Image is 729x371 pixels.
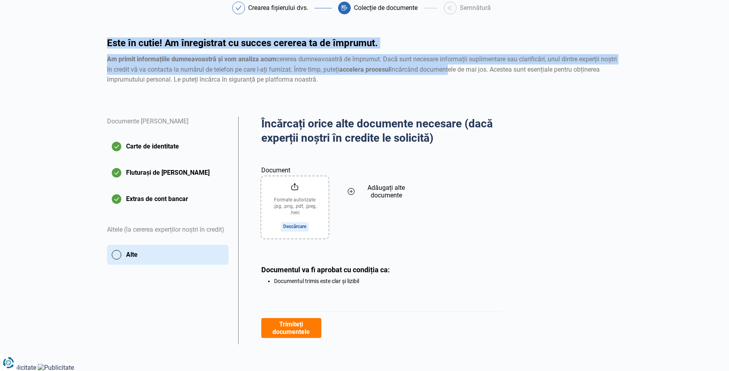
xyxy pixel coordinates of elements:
[126,169,210,176] font: Fluturași de [PERSON_NAME]
[126,195,188,203] font: Extras de cont bancar
[107,117,189,125] font: Documente [PERSON_NAME]
[261,266,390,274] font: Documentul va fi aprobat cu condiția ca:
[126,143,179,150] font: Carte de identitate
[261,166,290,174] font: Document
[261,318,321,338] button: Trimiteți documentele
[107,163,229,183] button: Fluturași de [PERSON_NAME]
[107,226,224,233] font: Altele (la cererea experților noștri în credit)
[107,37,378,49] font: Este în cutie! Am înregistrat cu succes cererea ta de împrumut.
[248,4,308,12] font: Crearea fișierului dvs.
[107,137,229,156] button: Carte de identitate
[339,66,390,73] font: accelera procesul
[107,189,229,209] button: Extras de cont bancar
[276,55,380,63] font: cererea dumneavoastră de împrumut
[272,320,310,336] font: Trimiteți documentele
[274,278,359,284] font: Documentul trimis este clar și lizibil
[126,251,138,258] font: Alte
[107,55,617,73] font: . Dacă sunt necesare informații suplimentare sau clarificări, unul dintre experții noștri în cred...
[261,117,493,144] font: Încărcați orice alte documente necesare (dacă experții noștri în credite le solicită)
[367,184,405,199] font: Adăugați alte documente
[107,245,229,265] button: Alte
[354,4,418,12] font: Colecție de documente
[460,4,491,12] font: Semnătură
[107,55,276,63] font: Am primit informațiile dumneavoastră și vom analiza acum
[348,155,415,228] button: Adăugați alte documente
